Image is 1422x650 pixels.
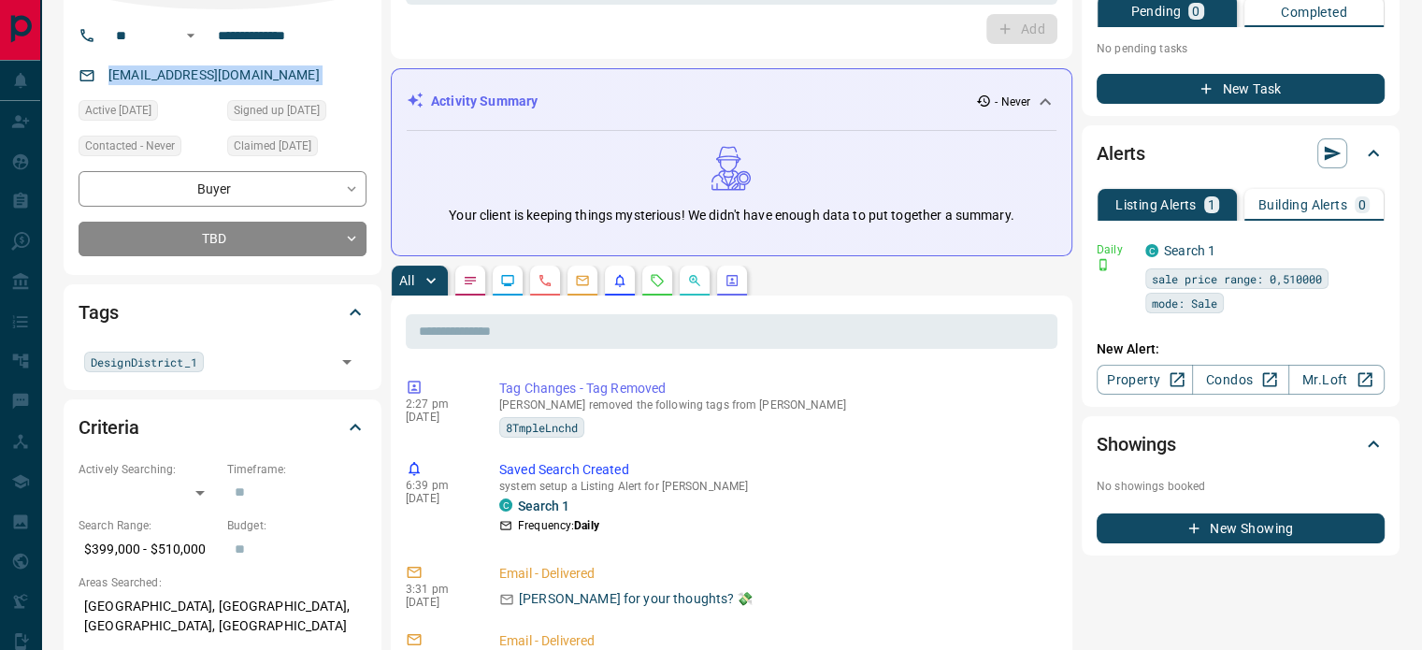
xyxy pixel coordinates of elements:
[406,411,471,424] p: [DATE]
[406,583,471,596] p: 3:31 pm
[1097,35,1385,63] p: No pending tasks
[1358,198,1366,211] p: 0
[227,517,366,534] p: Budget:
[234,137,311,155] span: Claimed [DATE]
[518,498,569,513] a: Search 1
[1288,365,1385,395] a: Mr.Loft
[1145,244,1158,257] div: condos.ca
[574,519,599,532] strong: Daily
[79,222,366,256] div: TBD
[407,84,1056,119] div: Activity Summary- Never
[1164,243,1215,258] a: Search 1
[1097,365,1193,395] a: Property
[499,498,512,512] div: condos.ca
[234,101,320,120] span: Signed up [DATE]
[79,171,366,206] div: Buyer
[499,460,1050,480] p: Saved Search Created
[227,461,366,478] p: Timeframe:
[449,206,1013,225] p: Your client is keeping things mysterious! We didn't have enough data to put together a summary.
[406,479,471,492] p: 6:39 pm
[1097,138,1145,168] h2: Alerts
[79,297,118,327] h2: Tags
[499,564,1050,584] p: Email - Delivered
[91,353,197,371] span: DesignDistrict_1
[406,492,471,505] p: [DATE]
[1281,6,1347,19] p: Completed
[227,100,366,126] div: Wed Jun 12 2019
[108,67,320,82] a: [EMAIL_ADDRESS][DOMAIN_NAME]
[518,517,599,534] p: Frequency:
[499,379,1050,398] p: Tag Changes - Tag Removed
[575,273,590,288] svg: Emails
[1208,198,1215,211] p: 1
[995,94,1030,110] p: - Never
[79,405,366,450] div: Criteria
[499,398,1050,412] p: [PERSON_NAME] removed the following tags from [PERSON_NAME]
[431,92,538,111] p: Activity Summary
[79,461,218,478] p: Actively Searching:
[79,517,218,534] p: Search Range:
[85,137,175,155] span: Contacted - Never
[406,596,471,609] p: [DATE]
[1097,258,1110,271] svg: Push Notification Only
[500,273,515,288] svg: Lead Browsing Activity
[1258,198,1347,211] p: Building Alerts
[687,273,702,288] svg: Opportunities
[612,273,627,288] svg: Listing Alerts
[406,397,471,411] p: 2:27 pm
[180,24,202,47] button: Open
[1097,241,1134,258] p: Daily
[538,273,553,288] svg: Calls
[1115,198,1197,211] p: Listing Alerts
[1097,422,1385,467] div: Showings
[1097,131,1385,176] div: Alerts
[85,101,151,120] span: Active [DATE]
[79,290,366,335] div: Tags
[725,273,740,288] svg: Agent Actions
[1152,294,1217,312] span: mode: Sale
[1097,339,1385,359] p: New Alert:
[79,534,218,565] p: $399,000 - $510,000
[650,273,665,288] svg: Requests
[499,480,1050,493] p: system setup a Listing Alert for [PERSON_NAME]
[1097,513,1385,543] button: New Showing
[1192,365,1288,395] a: Condos
[79,100,218,126] div: Sat Apr 09 2022
[227,136,366,162] div: Thu Aug 26 2021
[334,349,360,375] button: Open
[399,274,414,287] p: All
[79,591,366,642] p: [GEOGRAPHIC_DATA], [GEOGRAPHIC_DATA], [GEOGRAPHIC_DATA], [GEOGRAPHIC_DATA]
[506,418,578,437] span: 8TmpleLnchd
[519,589,753,609] p: [PERSON_NAME] for your thoughts? 💸
[1097,429,1176,459] h2: Showings
[463,273,478,288] svg: Notes
[79,574,366,591] p: Areas Searched:
[1097,74,1385,104] button: New Task
[1097,478,1385,495] p: No showings booked
[79,412,139,442] h2: Criteria
[1192,5,1199,18] p: 0
[1130,5,1181,18] p: Pending
[1152,269,1322,288] span: sale price range: 0,510000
